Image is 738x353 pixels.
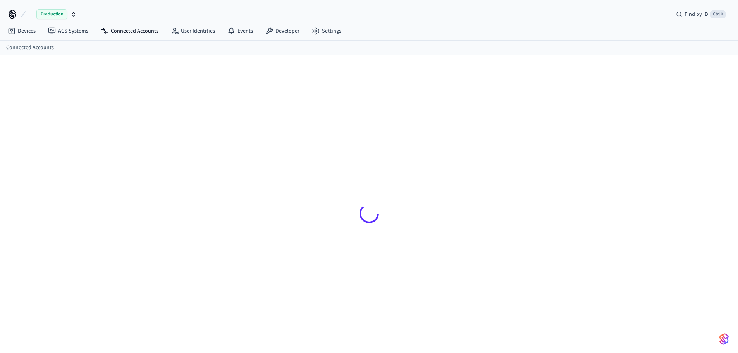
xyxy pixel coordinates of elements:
a: Connected Accounts [6,44,54,52]
span: Production [36,9,67,19]
a: Connected Accounts [95,24,165,38]
a: User Identities [165,24,221,38]
span: Ctrl K [710,10,726,18]
img: SeamLogoGradient.69752ec5.svg [719,333,729,345]
div: Find by IDCtrl K [670,7,732,21]
a: Devices [2,24,42,38]
span: Find by ID [685,10,708,18]
a: Settings [306,24,347,38]
a: ACS Systems [42,24,95,38]
a: Developer [259,24,306,38]
a: Events [221,24,259,38]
